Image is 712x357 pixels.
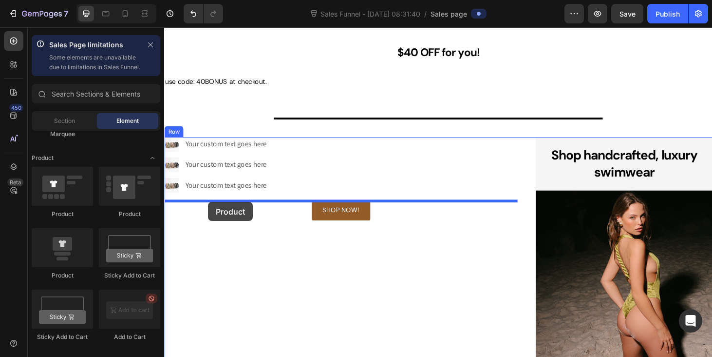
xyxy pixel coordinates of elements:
div: Sticky Add to Cart [32,333,93,341]
div: 450 [9,104,23,112]
div: Add to Cart [99,333,160,341]
div: Undo/Redo [184,4,223,23]
span: Sales page [431,9,467,19]
div: Product [99,210,160,218]
span: Toggle open [145,150,160,166]
p: Some elements are unavailable due to limitations in Sales Funnel. [49,53,141,72]
button: 7 [4,4,73,23]
div: Sticky Add to Cart [99,271,160,280]
p: 7 [64,8,68,20]
div: Open Intercom Messenger [679,309,702,333]
div: Publish [656,9,680,19]
span: Element [116,117,139,125]
span: Sales Funnel - [DATE] 08:31:40 [319,9,422,19]
span: Product [32,154,54,162]
iframe: To enrich screen reader interactions, please activate Accessibility in Grammarly extension settings [164,27,712,357]
div: Marquee [32,130,93,139]
div: Product [32,271,93,280]
span: Section [54,117,75,125]
div: Product [32,210,93,218]
span: / [424,9,427,19]
p: Sales Page limitations [49,39,141,51]
span: Save [619,10,636,18]
div: Beta [7,178,23,186]
input: Search Sections & Elements [32,84,160,103]
button: Save [611,4,643,23]
button: Publish [647,4,688,23]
